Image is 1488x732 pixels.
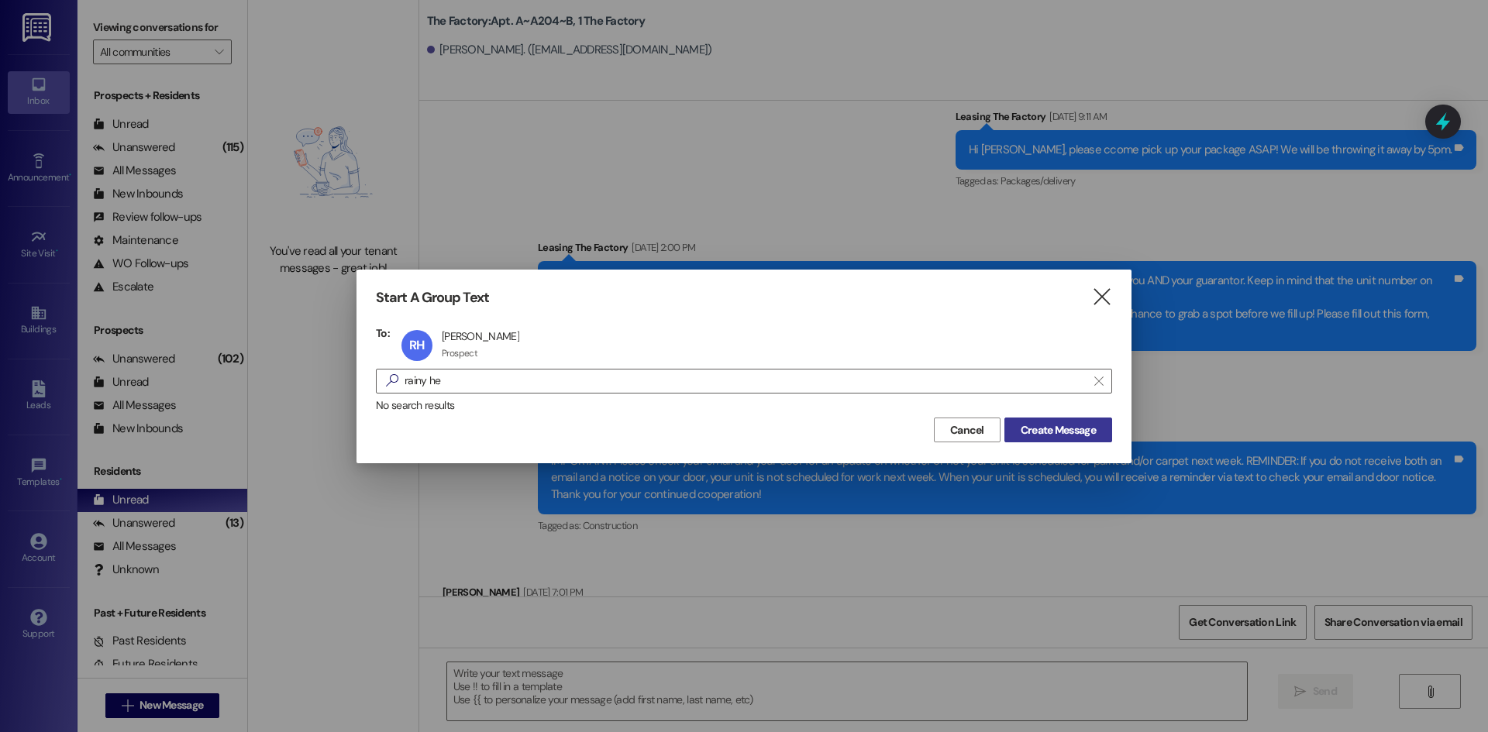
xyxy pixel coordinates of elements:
[376,289,489,307] h3: Start A Group Text
[1091,289,1112,305] i: 
[376,397,1112,414] div: No search results
[1094,375,1103,387] i: 
[380,373,405,389] i: 
[442,347,477,359] div: Prospect
[442,329,519,343] div: [PERSON_NAME]
[934,418,1001,442] button: Cancel
[950,422,984,438] span: Cancel
[405,370,1087,392] input: Search for any contact or apartment
[1087,369,1111,393] button: Clear text
[1021,422,1096,438] span: Create Message
[1004,418,1112,442] button: Create Message
[409,337,424,353] span: RH
[376,326,390,340] h3: To:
